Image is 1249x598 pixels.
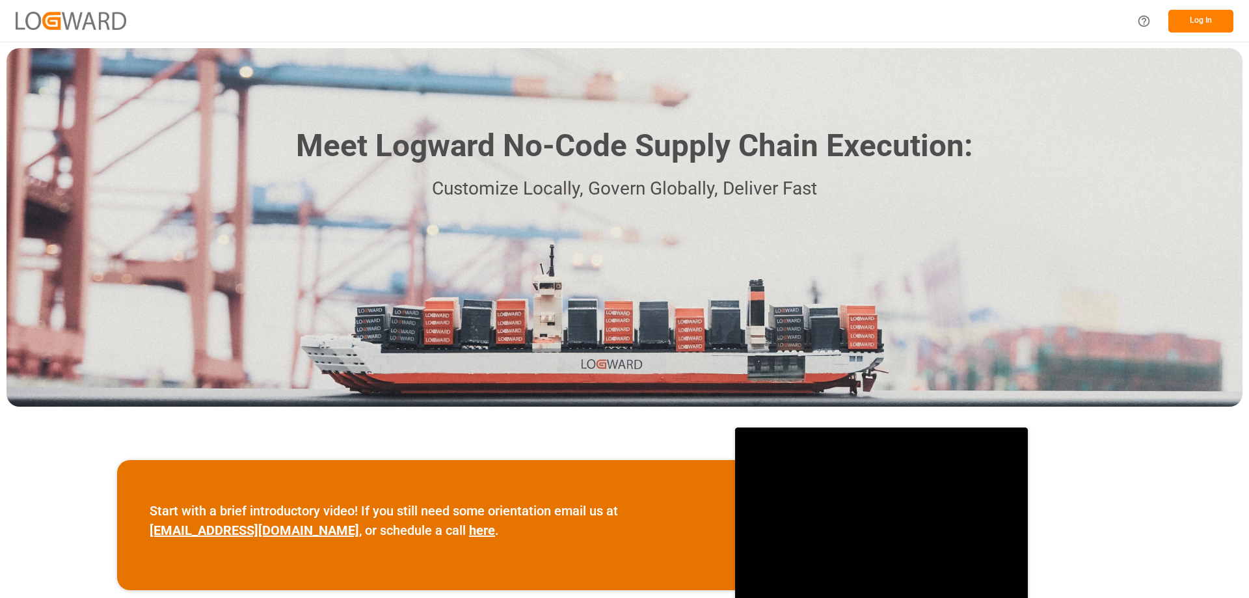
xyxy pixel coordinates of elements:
[16,12,126,29] img: Logward_new_orange.png
[469,523,495,538] a: here
[1129,7,1159,36] button: Help Center
[150,501,703,540] p: Start with a brief introductory video! If you still need some orientation email us at , or schedu...
[276,174,973,204] p: Customize Locally, Govern Globally, Deliver Fast
[150,523,359,538] a: [EMAIL_ADDRESS][DOMAIN_NAME]
[296,123,973,169] h1: Meet Logward No-Code Supply Chain Execution:
[1168,10,1233,33] button: Log In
